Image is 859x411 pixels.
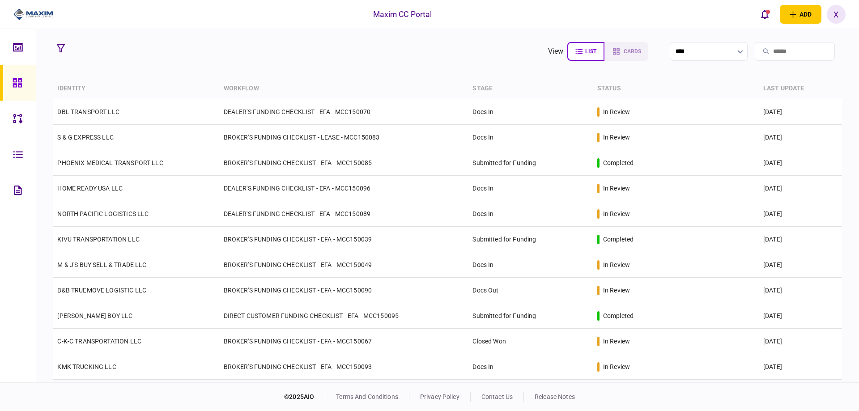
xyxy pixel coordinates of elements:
[468,150,592,176] td: Submitted for Funding
[756,5,774,24] button: open notifications list
[468,380,592,407] td: Closed Lost
[219,125,468,150] td: BROKER'S FUNDING CHECKLIST - LEASE - MCC150083
[468,99,592,125] td: Docs In
[759,125,842,150] td: [DATE]
[219,354,468,380] td: BROKER'S FUNDING CHECKLIST - EFA - MCC150093
[759,99,842,125] td: [DATE]
[759,380,842,407] td: [DATE]
[468,329,592,354] td: Closed Won
[57,363,116,370] a: KMK TRUCKING LLC
[468,78,592,99] th: stage
[336,393,398,400] a: terms and conditions
[219,227,468,252] td: BROKER'S FUNDING CHECKLIST - EFA - MCC150039
[759,354,842,380] td: [DATE]
[593,78,759,99] th: status
[603,337,630,346] div: in review
[57,312,132,319] a: [PERSON_NAME] BOY LLC
[219,303,468,329] td: DIRECT CUSTOMER FUNDING CHECKLIST - EFA - MCC150095
[548,46,564,57] div: view
[585,48,596,55] span: list
[759,201,842,227] td: [DATE]
[468,252,592,278] td: Docs In
[759,252,842,278] td: [DATE]
[780,5,821,24] button: open adding identity options
[57,236,139,243] a: KIVU TRANSPORTATION LLC
[603,311,634,320] div: completed
[57,108,119,115] a: DBL TRANSPORT LLC
[535,393,575,400] a: release notes
[468,354,592,380] td: Docs In
[468,176,592,201] td: Docs In
[468,227,592,252] td: Submitted for Funding
[373,8,432,20] div: Maxim CC Portal
[219,201,468,227] td: DEALER'S FUNDING CHECKLIST - EFA - MCC150089
[219,252,468,278] td: BROKER'S FUNDING CHECKLIST - EFA - MCC150049
[219,278,468,303] td: BROKER'S FUNDING CHECKLIST - EFA - MCC150090
[219,150,468,176] td: BROKER'S FUNDING CHECKLIST - EFA - MCC150085
[57,134,114,141] a: S & G EXPRESS LLC
[603,362,630,371] div: in review
[468,278,592,303] td: Docs Out
[57,338,141,345] a: C-K-C TRANSPORTATION LLC
[603,158,634,167] div: completed
[759,278,842,303] td: [DATE]
[468,201,592,227] td: Docs In
[603,209,630,218] div: in review
[468,303,592,329] td: Submitted for Funding
[759,227,842,252] td: [DATE]
[57,287,146,294] a: B&B TRUEMOVE LOGISTIC LLC
[759,303,842,329] td: [DATE]
[603,184,630,193] div: in review
[13,8,53,21] img: client company logo
[827,5,846,24] button: X
[468,125,592,150] td: Docs In
[759,176,842,201] td: [DATE]
[624,48,641,55] span: cards
[57,210,149,217] a: NORTH PACIFIC LOGISTICS LLC
[57,261,146,268] a: M & J'S BUY SELL & TRADE LLC
[603,133,630,142] div: in review
[604,42,648,61] button: cards
[57,159,163,166] a: PHOENIX MEDICAL TRANSPORT LLC
[567,42,604,61] button: list
[759,150,842,176] td: [DATE]
[219,380,468,407] td: BROKER'S FUNDING CHECKLIST - EFA - MCC150003 ELOHIM-JIREH TRANSPORT LLC
[219,78,468,99] th: workflow
[603,260,630,269] div: in review
[420,393,459,400] a: privacy policy
[481,393,513,400] a: contact us
[603,107,630,116] div: in review
[219,329,468,354] td: BROKER'S FUNDING CHECKLIST - EFA - MCC150067
[219,99,468,125] td: DEALER'S FUNDING CHECKLIST - EFA - MCC150070
[53,78,219,99] th: identity
[603,235,634,244] div: completed
[603,286,630,295] div: in review
[57,185,123,192] a: HOME READY USA LLC
[759,329,842,354] td: [DATE]
[219,176,468,201] td: DEALER'S FUNDING CHECKLIST - EFA - MCC150096
[759,78,842,99] th: last update
[284,392,325,402] div: © 2025 AIO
